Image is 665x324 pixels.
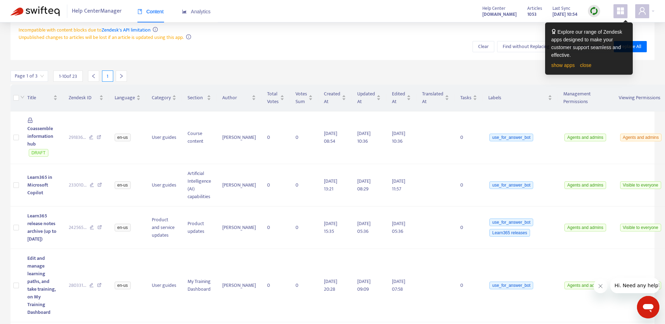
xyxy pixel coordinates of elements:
[482,5,505,12] span: Help Center
[91,74,96,79] span: left
[290,85,318,112] th: Votes Sum
[478,43,489,50] span: Clear
[29,149,48,157] span: DRAFT
[146,207,182,249] td: Product and service updates
[69,134,86,141] span: 291836 ...
[262,249,290,322] td: 0
[188,94,205,102] span: Section
[551,62,575,68] a: show apps
[392,90,405,106] span: Edited At
[182,207,217,249] td: Product updates
[182,9,211,14] span: Analytics
[262,112,290,164] td: 0
[115,94,135,102] span: Language
[146,164,182,207] td: User guides
[455,85,483,112] th: Tasks
[357,90,375,106] span: Updated At
[262,164,290,207] td: 0
[497,41,555,52] button: Find without Replacing
[357,177,371,193] span: [DATE] 08:29
[638,7,646,15] span: user
[324,277,337,293] span: [DATE] 20:28
[222,94,250,102] span: Author
[455,164,483,207] td: 0
[72,5,122,18] span: Help Center Manager
[102,26,150,34] a: Zendesk's API limitation
[620,181,661,189] span: Visible to everyone
[318,85,352,112] th: Created At
[489,282,533,289] span: use_for_answer_bot
[27,212,56,243] span: Learn365 release notes archive (up to [DATE])
[352,85,386,112] th: Updated At
[357,129,371,145] span: [DATE] 10:36
[137,9,164,14] span: Content
[620,134,662,141] span: Agents and admins
[152,94,171,102] span: Category
[20,95,25,99] span: down
[217,249,262,322] td: [PERSON_NAME]
[27,173,52,197] span: Learn365 in Microsoft Copilot
[4,5,50,11] span: Hi. Need any help?
[182,164,217,207] td: Artificial Intelligence (AI) capabilities
[262,207,290,249] td: 0
[455,112,483,164] td: 0
[324,220,337,235] span: [DATE] 15:35
[217,164,262,207] td: [PERSON_NAME]
[590,7,598,15] img: sync.dc5367851b00ba804db3.png
[22,85,63,112] th: Title
[392,129,405,145] span: [DATE] 10:36
[115,134,131,141] span: en-us
[69,282,86,289] span: 280331 ...
[552,5,570,12] span: Last Sync
[19,33,184,41] span: Unpublished changes to articles will be lost if an article is updated using this app.
[153,27,158,32] span: info-circle
[489,134,533,141] span: use_for_answer_bot
[527,5,542,12] span: Articles
[422,90,443,106] span: Translated At
[564,224,606,231] span: Agents and admins
[580,62,591,68] a: close
[182,112,217,164] td: Course content
[482,11,517,18] strong: [DOMAIN_NAME]
[217,85,262,112] th: Author
[290,249,318,322] td: 0
[182,9,187,14] span: area-chart
[27,94,52,102] span: Title
[69,224,87,231] span: 242565 ...
[296,90,307,106] span: Votes Sum
[146,85,182,112] th: Category
[115,181,131,189] span: en-us
[392,177,405,193] span: [DATE] 11:57
[182,249,217,322] td: My Training Dashboard
[119,74,124,79] span: right
[267,90,279,106] span: Total Votes
[69,94,98,102] span: Zendesk ID
[324,129,337,145] span: [DATE] 08:54
[324,177,337,193] span: [DATE] 13:21
[551,28,626,59] div: Explore our range of Zendesk apps designed to make your customer support seamless and effective.
[182,85,217,112] th: Section
[59,73,77,80] span: 1 - 10 of 23
[558,85,613,112] th: Management Permissions
[146,249,182,322] td: User guides
[564,181,606,189] span: Agents and admins
[564,282,606,289] span: Agents and admins
[69,181,87,189] span: 233010 ...
[109,85,146,112] th: Language
[616,7,625,15] span: appstore
[115,282,131,289] span: en-us
[217,207,262,249] td: [PERSON_NAME]
[386,85,416,112] th: Edited At
[146,112,182,164] td: User guides
[460,94,471,102] span: Tasks
[357,220,371,235] span: [DATE] 05:36
[290,112,318,164] td: 0
[455,249,483,322] td: 0
[488,94,547,102] span: Labels
[27,124,53,148] span: Coassemble information hub
[552,11,577,18] strong: [DATE] 10:54
[489,218,533,226] span: use_for_answer_bot
[455,207,483,249] td: 0
[27,254,56,316] span: Edit and manage learning paths, and take training, on My Training Dashboard
[137,9,142,14] span: book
